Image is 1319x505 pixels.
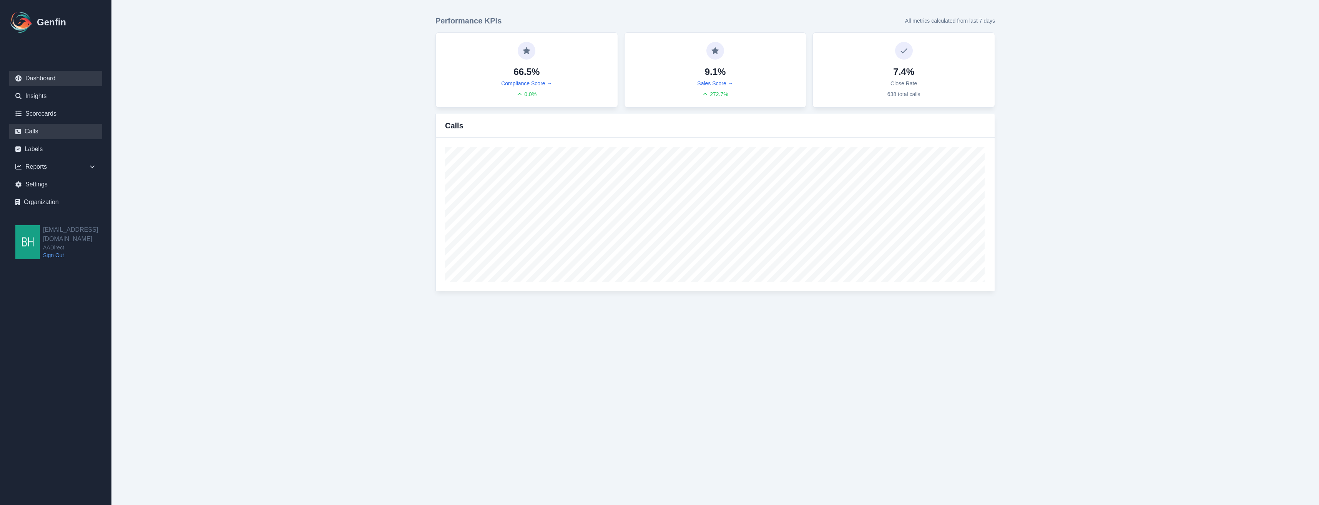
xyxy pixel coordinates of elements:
[9,124,102,139] a: Calls
[905,17,995,25] p: All metrics calculated from last 7 days
[9,88,102,104] a: Insights
[9,141,102,157] a: Labels
[435,15,502,26] h3: Performance KPIs
[887,90,920,98] p: 638 total calls
[702,90,728,98] div: 272.7 %
[15,225,40,259] img: bhackett@aadirect.com
[37,16,66,28] h1: Genfin
[43,244,111,251] span: AADirect
[705,66,726,78] h4: 9.1%
[9,71,102,86] a: Dashboard
[43,251,111,259] a: Sign Out
[43,225,111,244] h2: [EMAIL_ADDRESS][DOMAIN_NAME]
[517,90,537,98] div: 0.0 %
[9,177,102,192] a: Settings
[9,10,34,35] img: Logo
[890,80,917,87] p: Close Rate
[893,66,914,78] h4: 7.4%
[9,194,102,210] a: Organization
[513,66,540,78] h4: 66.5%
[697,80,733,87] a: Sales Score →
[9,106,102,121] a: Scorecards
[9,159,102,174] div: Reports
[501,80,552,87] a: Compliance Score →
[445,120,463,131] h3: Calls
